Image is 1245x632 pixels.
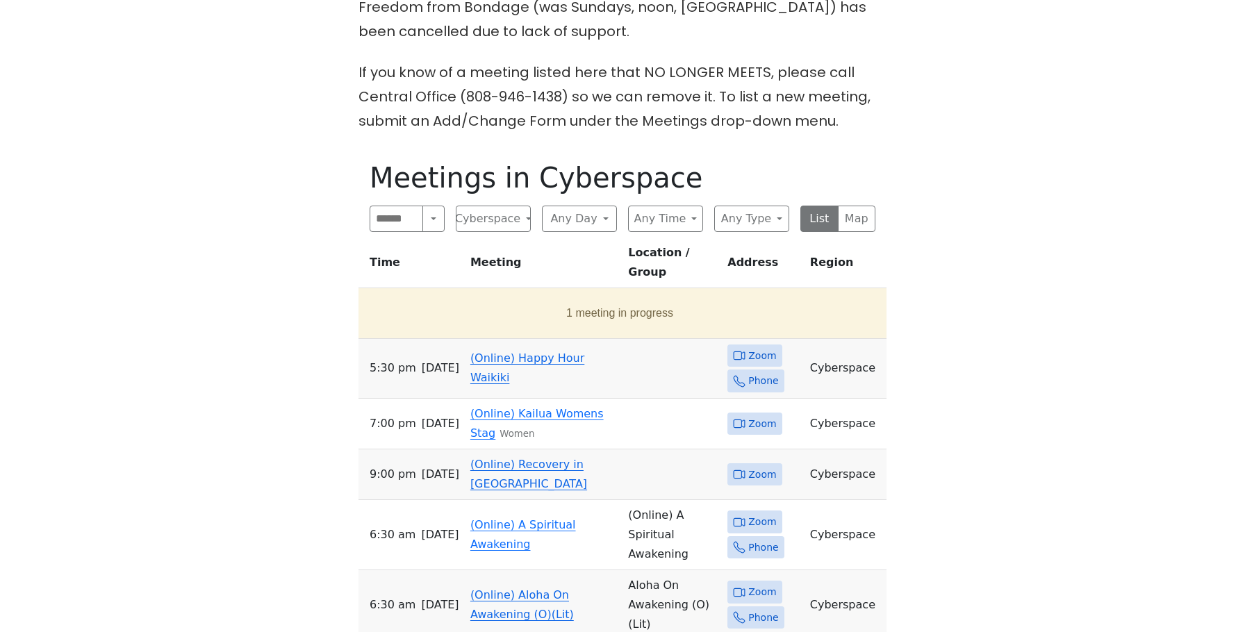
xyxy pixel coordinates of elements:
[470,407,604,440] a: (Online) Kailua Womens Stag
[805,500,887,570] td: Cyberspace
[470,588,574,621] a: (Online) Aloha On Awakening (O)(Lit)
[748,347,776,365] span: Zoom
[358,60,887,133] p: If you know of a meeting listed here that NO LONGER MEETS, please call Central Office (808-946-14...
[370,414,416,433] span: 7:00 PM
[422,358,459,378] span: [DATE]
[748,583,776,601] span: Zoom
[805,339,887,399] td: Cyberspace
[422,465,459,484] span: [DATE]
[748,513,776,531] span: Zoom
[358,243,465,288] th: Time
[805,399,887,449] td: Cyberspace
[714,206,789,232] button: Any Type
[838,206,876,232] button: Map
[370,595,415,615] span: 6:30 AM
[722,243,805,288] th: Address
[470,518,576,551] a: (Online) A Spiritual Awakening
[470,458,587,490] a: (Online) Recovery in [GEOGRAPHIC_DATA]
[421,595,459,615] span: [DATE]
[622,500,722,570] td: (Online) A Spiritual Awakening
[370,525,415,544] span: 6:30 AM
[805,243,887,288] th: Region
[805,449,887,500] td: Cyberspace
[456,206,531,232] button: Cyberspace
[622,243,722,288] th: Location / Group
[748,415,776,433] span: Zoom
[422,206,445,232] button: Search
[370,358,416,378] span: 5:30 PM
[748,372,778,390] span: Phone
[370,206,423,232] input: Search
[370,161,875,194] h1: Meetings in Cyberspace
[364,294,875,333] button: 1 meeting in progress
[500,429,534,439] small: Women
[748,609,778,626] span: Phone
[542,206,617,232] button: Any Day
[422,414,459,433] span: [DATE]
[800,206,839,232] button: List
[628,206,703,232] button: Any Time
[748,539,778,556] span: Phone
[470,351,584,384] a: (Online) Happy Hour Waikiki
[465,243,622,288] th: Meeting
[421,525,459,544] span: [DATE]
[370,465,416,484] span: 9:00 PM
[748,466,776,483] span: Zoom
